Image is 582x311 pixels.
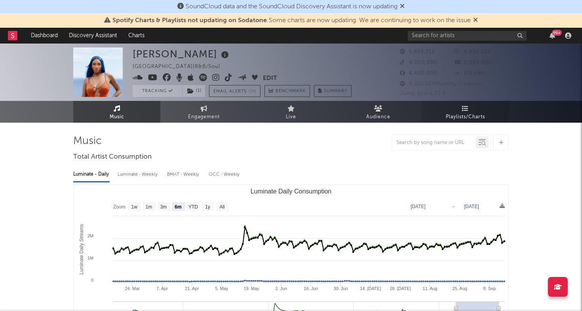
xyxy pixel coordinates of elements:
span: 8,080,000 [455,60,492,65]
text: YTD [188,204,198,210]
span: 4,486,015 [455,49,491,55]
span: : Some charts are now updating. We are continuing to work on the issue [112,17,471,24]
div: 99 + [552,30,562,36]
text: [DATE] [411,204,426,209]
text: 1y [205,204,210,210]
div: [GEOGRAPHIC_DATA] | R&B/Soul [133,62,229,72]
text: 25. Aug [453,286,467,291]
text: → [451,204,455,209]
text: 30. Jun [333,286,348,291]
span: Engagement [188,112,220,122]
text: 5. May [215,286,228,291]
text: Luminate Daily Streams [79,224,84,274]
button: Tracking [133,85,182,97]
span: Audience [366,112,390,122]
text: 6m [175,204,181,210]
text: All [219,204,224,210]
span: Playlists/Charts [446,112,485,122]
span: Benchmark [276,87,306,96]
button: Edit [263,74,277,83]
em: On [249,89,256,94]
div: Luminate - Daily [73,168,110,181]
button: Summary [314,85,352,97]
a: Playlists/Charts [422,101,509,123]
a: Charts [123,28,150,44]
text: Zoom [113,204,126,210]
input: Search for artists [408,31,527,41]
text: 1m [146,204,152,210]
text: 24. Mar [125,286,140,291]
span: 175,668 [455,71,485,76]
text: 28. [DATE] [390,286,411,291]
span: Spotify Charts & Playlists not updating on Sodatone [112,17,267,24]
text: 21. Apr [185,286,199,291]
a: Live [247,101,335,123]
a: Engagement [160,101,247,123]
a: Dashboard [25,28,63,44]
text: 0 [91,278,93,283]
text: 3m [160,204,167,210]
button: 99+ [550,32,555,39]
span: 9,355,324 Monthly Listeners [400,82,483,87]
text: 2. Jun [275,286,287,291]
input: Search by song name or URL [392,140,476,146]
a: Discovery Assistant [63,28,123,44]
text: 1M [87,256,93,260]
text: [DATE] [464,204,479,209]
text: 19. May [243,286,259,291]
span: 5,459,212 [400,49,435,55]
span: Music [110,112,124,122]
span: Dismiss [473,17,478,24]
text: Luminate Daily Consumption [251,188,332,195]
text: 2M [87,233,93,238]
text: 14. [DATE] [360,286,381,291]
span: Dismiss [400,4,405,10]
span: 4,000,000 [400,60,437,65]
span: Jump Score: 71.8 [400,91,446,96]
span: Summary [324,89,347,93]
button: (1) [183,85,205,97]
span: Total Artist Consumption [73,152,152,162]
div: Luminate - Weekly [118,168,159,181]
text: 11. Aug [422,286,437,291]
a: Music [73,101,160,123]
span: 6,400,000 [400,71,437,76]
span: ( 1 ) [182,85,205,97]
span: SoundCloud data and the SoundCloud Discovery Assistant is now updating [186,4,398,10]
text: 1w [131,204,138,210]
div: [PERSON_NAME] [133,47,231,61]
text: 7. Apr [156,286,168,291]
a: Audience [335,101,422,123]
button: Email AlertsOn [209,85,261,97]
div: BMAT - Weekly [167,168,201,181]
div: OCC - Weekly [209,168,240,181]
a: Benchmark [264,85,310,97]
span: Live [286,112,296,122]
text: 16. Jun [304,286,318,291]
text: 8. Sep [483,286,496,291]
